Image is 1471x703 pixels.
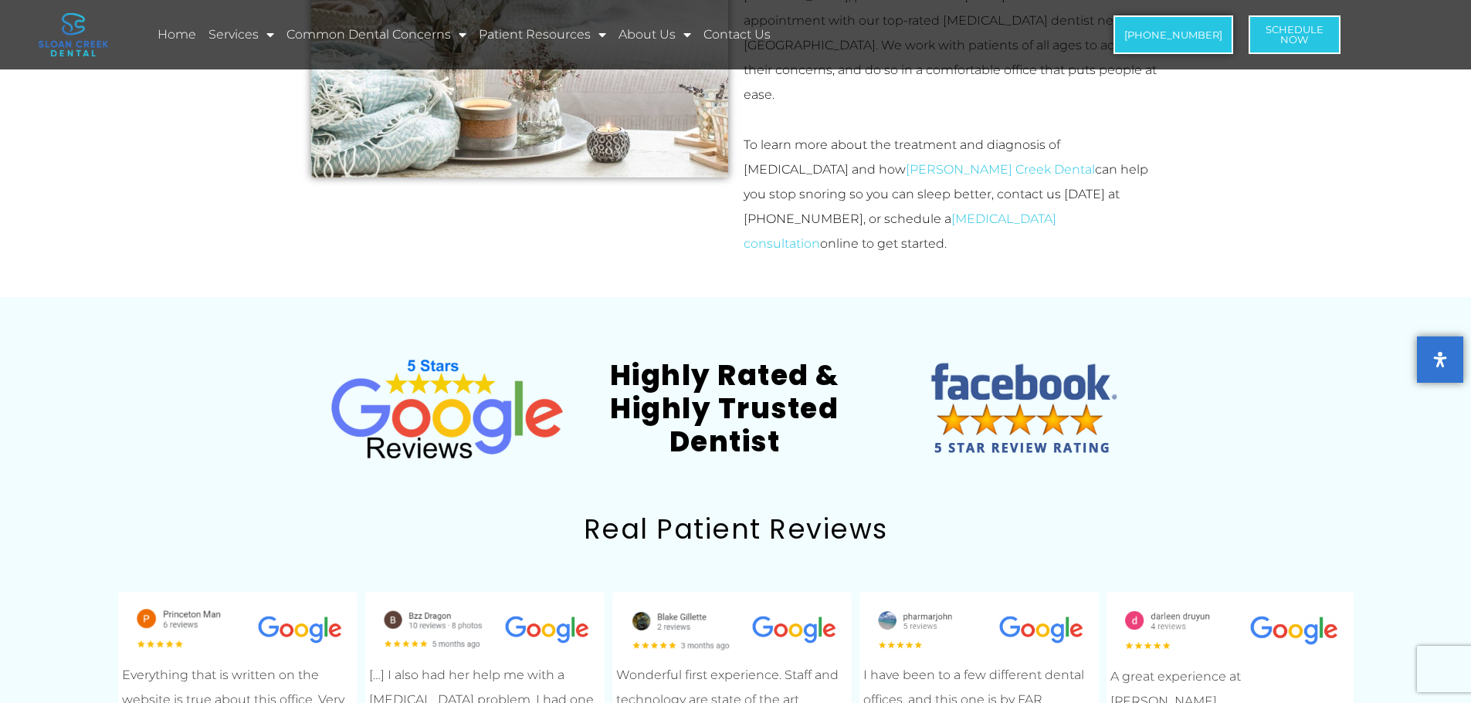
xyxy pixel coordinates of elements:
h2: Highly Rated & Highly Trusted Dentist [599,359,850,459]
nav: Menu [155,17,1012,52]
a: Home [155,17,198,52]
img: Princeton 5 sleep apnea review [130,603,242,655]
img: Blake 5 Star technology review [624,603,737,655]
a: [PERSON_NAME] Creek Dental [906,162,1095,177]
a: [MEDICAL_DATA] consultation [744,211,1056,251]
h2: Real Patient Reviews [303,513,1168,546]
p: To learn more about the treatment and diagnosis of [MEDICAL_DATA] and how can help you stop snori... [744,133,1161,256]
a: Common Dental Concerns [284,17,469,52]
img: Sloan Creek Dental 5 star facebook review in Fairview [908,351,1140,467]
img: Google Reviews Best Dentist [752,615,839,644]
img: logo [39,13,108,56]
a: Patient Resources [476,17,608,52]
a: Contact Us [701,17,773,52]
a: ScheduleNow [1249,15,1341,54]
button: Open Accessibility Panel [1417,336,1463,383]
img: Sloan Creek Dental 5 star google review in Fairview [331,360,563,458]
a: Services [206,17,276,52]
img: Google Reviews Best Dentist [258,615,345,644]
span: Schedule Now [1266,25,1324,45]
img: John 5 Star Google Review - Best Dentist in Fairview [871,603,984,655]
a: [PHONE_NUMBER] [1113,15,1233,54]
img: Darleen 5 Star Review - Best Dentist in Fairview [1118,603,1235,657]
a: About Us [616,17,693,52]
img: Google Reviews Best Dentist [505,615,592,644]
span: [PHONE_NUMBER] [1124,30,1222,40]
img: Bzz D 5 star sleep apnea review [377,603,490,655]
img: Google Reviews Best Dentist [1250,615,1341,645]
img: Google Reviews Best Dentist [999,615,1086,644]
